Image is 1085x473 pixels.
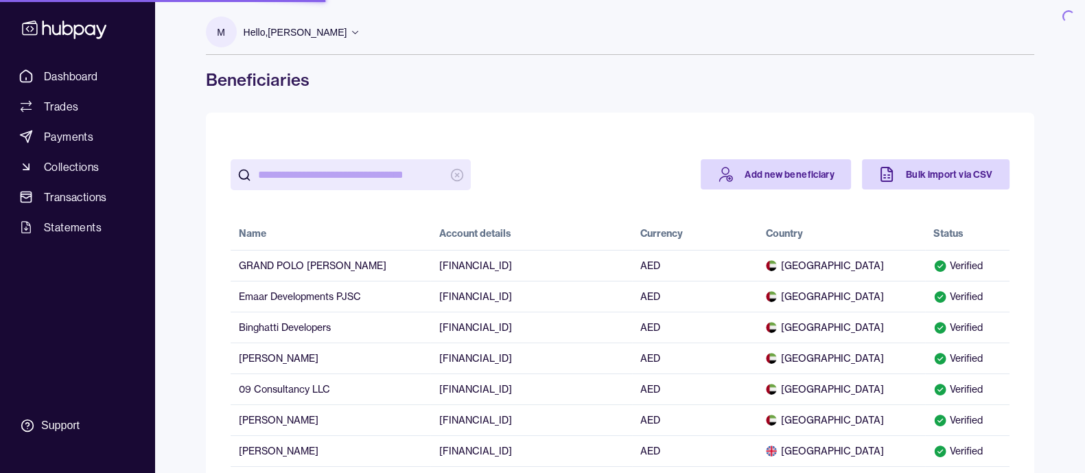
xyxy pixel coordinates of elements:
[14,215,141,240] a: Statements
[231,435,431,466] td: [PERSON_NAME]
[933,351,1001,365] div: Verified
[701,159,851,189] a: Add new beneficiary
[41,418,80,433] div: Support
[933,382,1001,396] div: Verified
[14,64,141,89] a: Dashboard
[766,259,917,273] span: [GEOGRAPHIC_DATA]
[231,250,431,281] td: GRAND POLO [PERSON_NAME]
[933,227,964,240] div: Status
[766,444,917,458] span: [GEOGRAPHIC_DATA]
[766,227,803,240] div: Country
[44,128,93,145] span: Payments
[632,281,758,312] td: AED
[439,227,511,240] div: Account details
[14,94,141,119] a: Trades
[231,343,431,373] td: [PERSON_NAME]
[766,413,917,427] span: [GEOGRAPHIC_DATA]
[933,321,1001,334] div: Verified
[632,373,758,404] td: AED
[430,373,631,404] td: [FINANCIAL_ID]
[14,411,141,440] a: Support
[44,159,99,175] span: Collections
[933,290,1001,303] div: Verified
[14,154,141,179] a: Collections
[430,312,631,343] td: [FINANCIAL_ID]
[933,413,1001,427] div: Verified
[766,321,917,334] span: [GEOGRAPHIC_DATA]
[862,159,1010,189] a: Bulk import via CSV
[239,227,266,240] div: Name
[14,124,141,149] a: Payments
[44,98,78,115] span: Trades
[231,281,431,312] td: Emaar Developments PJSC
[430,435,631,466] td: [FINANCIAL_ID]
[632,404,758,435] td: AED
[430,281,631,312] td: [FINANCIAL_ID]
[933,259,1001,273] div: Verified
[430,404,631,435] td: [FINANCIAL_ID]
[258,159,443,190] input: search
[231,373,431,404] td: 09 Consultancy LLC
[632,435,758,466] td: AED
[430,343,631,373] td: [FINANCIAL_ID]
[217,25,225,40] p: M
[766,351,917,365] span: [GEOGRAPHIC_DATA]
[430,250,631,281] td: [FINANCIAL_ID]
[766,382,917,396] span: [GEOGRAPHIC_DATA]
[44,68,98,84] span: Dashboard
[640,227,683,240] div: Currency
[44,219,102,235] span: Statements
[14,185,141,209] a: Transactions
[632,312,758,343] td: AED
[632,250,758,281] td: AED
[766,290,917,303] span: [GEOGRAPHIC_DATA]
[44,189,107,205] span: Transactions
[244,25,347,40] p: Hello, [PERSON_NAME]
[206,69,1034,91] h1: Beneficiaries
[231,404,431,435] td: [PERSON_NAME]
[933,444,1001,458] div: Verified
[632,343,758,373] td: AED
[231,312,431,343] td: Binghatti Developers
